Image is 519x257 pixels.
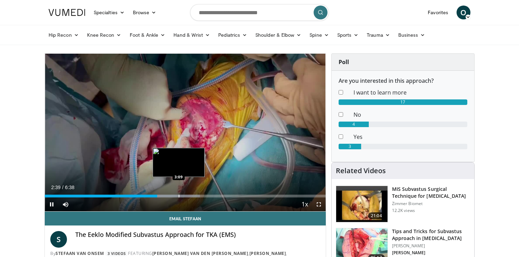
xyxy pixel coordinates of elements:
a: Favorites [424,6,452,19]
input: Search topics, interventions [190,4,329,21]
button: Fullscreen [312,197,326,211]
div: 3 [339,144,361,149]
span: 21:04 [368,212,385,219]
p: [PERSON_NAME] [392,243,470,249]
a: [PERSON_NAME] VAN DEN [PERSON_NAME] [152,250,248,256]
h4: The Eeklo Modified Subvastus Approach for TKA (EMS) [75,231,320,239]
a: Shoulder & Elbow [251,28,305,42]
h3: Tips and Tricks for Subvastus Approach in [MEDICAL_DATA] [392,228,470,242]
a: [PERSON_NAME] [249,250,286,256]
dd: I want to learn more [348,88,473,97]
p: Zimmer Biomet [392,201,470,206]
img: VuMedi Logo [49,9,85,16]
a: stefaan van onsem [56,250,104,256]
button: Playback Rate [298,197,312,211]
a: Email Stefaan [45,212,326,225]
a: Pediatrics [214,28,251,42]
h3: MIS Subvastus Surgical Technique for [MEDICAL_DATA] [392,186,470,200]
a: Trauma [363,28,394,42]
h4: Related Videos [336,167,386,175]
span: / [62,185,63,190]
div: 17 [339,99,467,105]
img: image.jpeg [153,148,205,177]
span: 6:38 [65,185,74,190]
a: Hand & Wrist [169,28,214,42]
a: Browse [129,6,161,19]
dd: Yes [348,133,473,141]
div: 4 [339,122,369,127]
a: Sports [333,28,363,42]
a: 21:04 MIS Subvastus Surgical Technique for [MEDICAL_DATA] Zimmer Biomet 12.2K views [336,186,470,222]
p: 12.2K views [392,208,415,213]
a: O [457,6,470,19]
a: Spine [305,28,333,42]
strong: Poll [339,58,349,66]
button: Mute [59,197,73,211]
video-js: Video Player [45,54,326,212]
p: [PERSON_NAME] [392,250,470,256]
span: 2:39 [51,185,60,190]
img: Picture_13_0_2.png.150x105_q85_crop-smart_upscale.jpg [336,186,388,222]
a: Business [394,28,429,42]
a: S [50,231,67,248]
h6: Are you interested in this approach? [339,78,467,84]
a: 3 Videos [105,250,128,256]
a: Knee Recon [83,28,126,42]
dd: No [348,110,473,119]
button: Pause [45,197,59,211]
a: Foot & Ankle [126,28,170,42]
div: Progress Bar [45,195,326,197]
a: Hip Recon [44,28,83,42]
a: Specialties [90,6,129,19]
